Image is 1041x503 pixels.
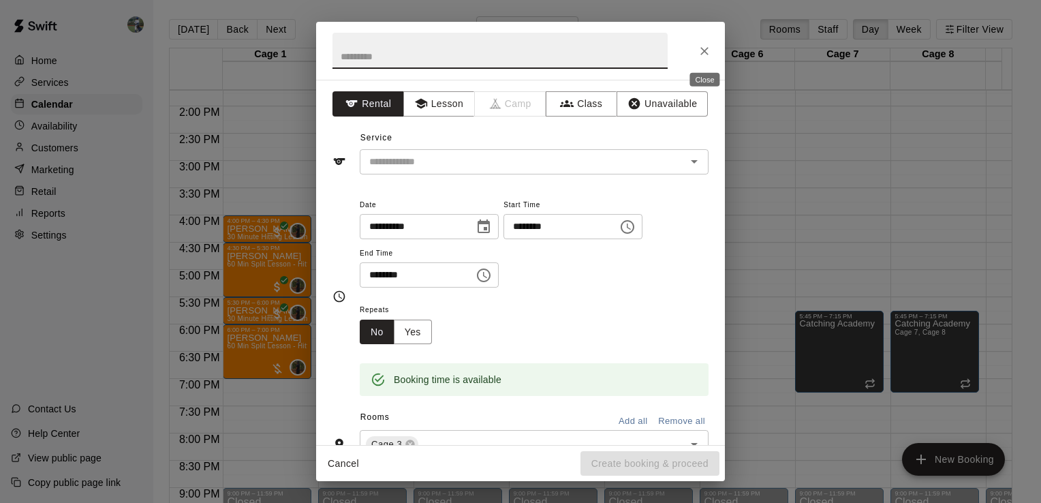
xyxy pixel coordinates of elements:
button: Rental [332,91,404,117]
button: No [360,320,394,345]
span: Cage 3 [366,438,407,451]
svg: Rooms [332,438,346,451]
button: Close [692,39,717,63]
span: Rooms [360,412,390,422]
button: Lesson [403,91,475,117]
div: outlined button group [360,320,432,345]
button: Choose time, selected time is 4:45 PM [614,213,641,241]
span: Date [360,196,499,215]
button: Choose time, selected time is 5:15 PM [470,262,497,289]
div: Booking time is available [394,367,501,392]
button: Open [685,152,704,171]
svg: Service [332,155,346,168]
span: Start Time [503,196,642,215]
button: Add all [611,411,655,432]
div: Cage 3 [366,436,418,453]
span: Repeats [360,301,443,320]
button: Choose date, selected date is Aug 18, 2025 [470,213,497,241]
button: Open [685,435,704,454]
button: Unavailable [617,91,708,117]
svg: Timing [332,290,346,303]
button: Yes [394,320,432,345]
button: Class [546,91,617,117]
span: Service [360,133,392,142]
span: End Time [360,245,499,263]
button: Remove all [655,411,709,432]
button: Cancel [322,451,365,476]
span: Camps can only be created in the Services page [475,91,546,117]
div: Close [689,73,719,87]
